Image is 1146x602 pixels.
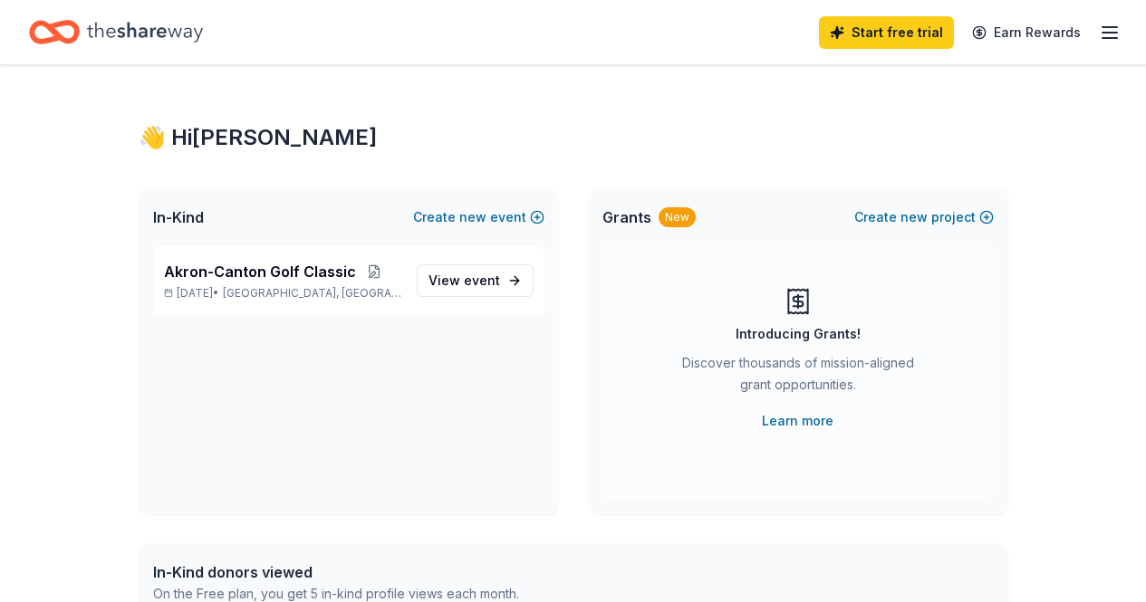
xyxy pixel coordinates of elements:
button: Createnewproject [854,206,994,228]
a: Earn Rewards [961,16,1092,49]
span: event [464,272,500,288]
div: Discover thousands of mission-aligned grant opportunities. [675,352,921,403]
span: In-Kind [153,206,204,228]
button: Createnewevent [413,206,544,228]
a: Home [29,11,203,53]
a: View event [417,264,534,297]
span: [GEOGRAPHIC_DATA], [GEOGRAPHIC_DATA] [223,286,401,301]
span: Grants [602,206,651,228]
a: Start free trial [819,16,954,49]
span: Akron-Canton Golf Classic [164,261,356,282]
span: View [429,270,500,291]
div: 👋 Hi [PERSON_NAME] [139,123,1008,152]
p: [DATE] • [164,286,402,301]
span: new [459,206,486,228]
a: Learn more [762,410,833,432]
div: New [659,207,696,227]
div: In-Kind donors viewed [153,561,519,583]
div: Introducing Grants! [736,323,861,345]
span: new [900,206,928,228]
